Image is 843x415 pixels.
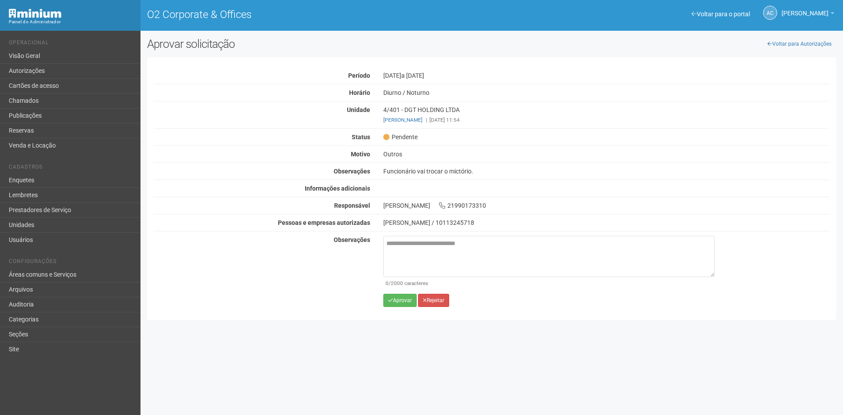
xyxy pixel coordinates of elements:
[763,6,777,20] a: AC
[147,9,485,20] h1: O2 Corporate & Offices
[383,294,417,307] button: Aprovar
[383,116,830,124] div: [DATE] 11:54
[383,219,830,227] div: [PERSON_NAME] / 10113245718
[9,40,134,49] li: Operacional
[401,72,424,79] span: a [DATE]
[9,18,134,26] div: Painel do Administrador
[377,167,836,175] div: Funcionário vai trocar o mictório.
[377,106,836,124] div: 4/401 - DGT HOLDING LTDA
[9,258,134,267] li: Configurações
[334,168,370,175] strong: Observações
[377,72,836,79] div: [DATE]
[147,37,485,51] h2: Aprovar solicitação
[692,11,750,18] a: Voltar para o portal
[351,151,370,158] strong: Motivo
[334,236,370,243] strong: Observações
[348,72,370,79] strong: Período
[782,11,834,18] a: [PERSON_NAME]
[782,1,829,17] span: Ana Carla de Carvalho Silva
[352,134,370,141] strong: Status
[383,117,422,123] a: [PERSON_NAME]
[9,9,61,18] img: Minium
[334,202,370,209] strong: Responsável
[385,280,389,286] span: 0
[385,279,713,287] div: /2000 caracteres
[383,133,418,141] span: Pendente
[9,164,134,173] li: Cadastros
[426,117,427,123] span: |
[377,150,836,158] div: Outros
[347,106,370,113] strong: Unidade
[763,37,836,51] a: Voltar para Autorizações
[418,294,449,307] button: Rejeitar
[377,89,836,97] div: Diurno / Noturno
[278,219,370,226] strong: Pessoas e empresas autorizadas
[305,185,370,192] strong: Informações adicionais
[377,202,836,209] div: [PERSON_NAME] 21990173310
[349,89,370,96] strong: Horário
